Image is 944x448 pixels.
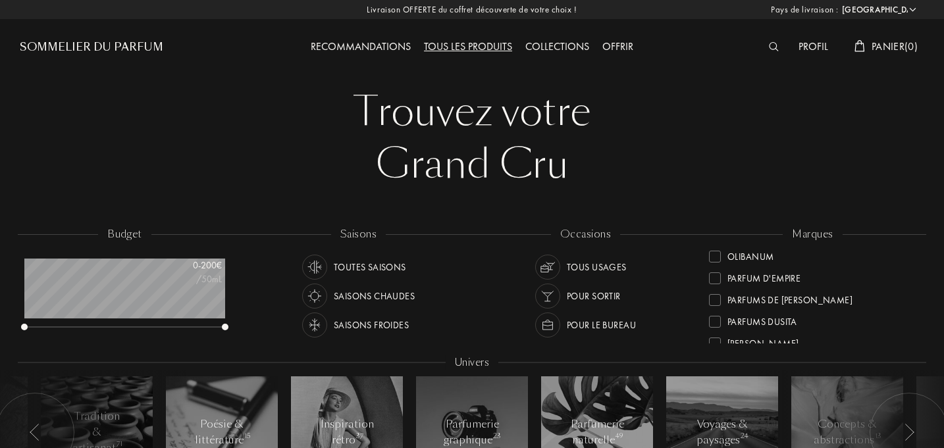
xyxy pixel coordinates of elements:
div: Collections [519,39,596,56]
img: usage_season_hot_white.svg [305,287,324,305]
div: Tous usages [567,255,627,280]
div: /50mL [156,272,222,286]
div: Parfumerie graphique [444,416,500,448]
span: 23 [493,432,501,441]
span: 49 [616,432,623,441]
img: usage_season_cold_white.svg [305,316,324,334]
div: budget [98,227,151,242]
div: Toutes saisons [334,255,406,280]
img: arr_left.svg [30,424,40,441]
div: Poésie & littérature [194,416,250,448]
a: Sommelier du Parfum [20,39,163,55]
span: Panier ( 0 ) [872,39,918,53]
div: Tous les produits [417,39,519,56]
div: Parfums Dusita [727,311,797,328]
span: 15 [244,432,250,441]
div: Parfum d'Empire [727,267,800,285]
a: Offrir [596,39,640,53]
img: cart_white.svg [854,40,865,52]
div: Recommandations [304,39,417,56]
div: Parfums de [PERSON_NAME] [727,289,852,307]
div: Univers [446,355,498,370]
div: Profil [792,39,835,56]
div: Saisons froides [334,312,409,337]
a: Collections [519,39,596,53]
div: Saisons chaudes [334,284,415,309]
div: 0 - 200 € [156,259,222,272]
div: Offrir [596,39,640,56]
span: 24 [741,432,748,441]
img: usage_occasion_party_white.svg [538,287,557,305]
div: Pour le bureau [567,312,636,337]
div: Grand Cru [30,138,914,191]
a: Profil [792,39,835,53]
div: Inspiration rétro [319,416,375,448]
img: usage_season_average_white.svg [305,258,324,276]
div: Olibanum [727,245,774,263]
img: usage_occasion_all_white.svg [538,258,557,276]
a: Recommandations [304,39,417,53]
div: occasions [551,227,620,242]
span: Pays de livraison : [771,3,839,16]
img: usage_occasion_work_white.svg [538,316,557,334]
img: search_icn_white.svg [769,42,779,51]
div: Pour sortir [567,284,621,309]
div: saisons [331,227,386,242]
span: 37 [356,432,363,441]
img: arr_left.svg [904,424,914,441]
a: Tous les produits [417,39,519,53]
div: marques [783,227,842,242]
div: Parfumerie naturelle [569,416,625,448]
div: [PERSON_NAME] [727,332,799,350]
div: Trouvez votre [30,86,914,138]
div: Voyages & paysages [695,416,750,448]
